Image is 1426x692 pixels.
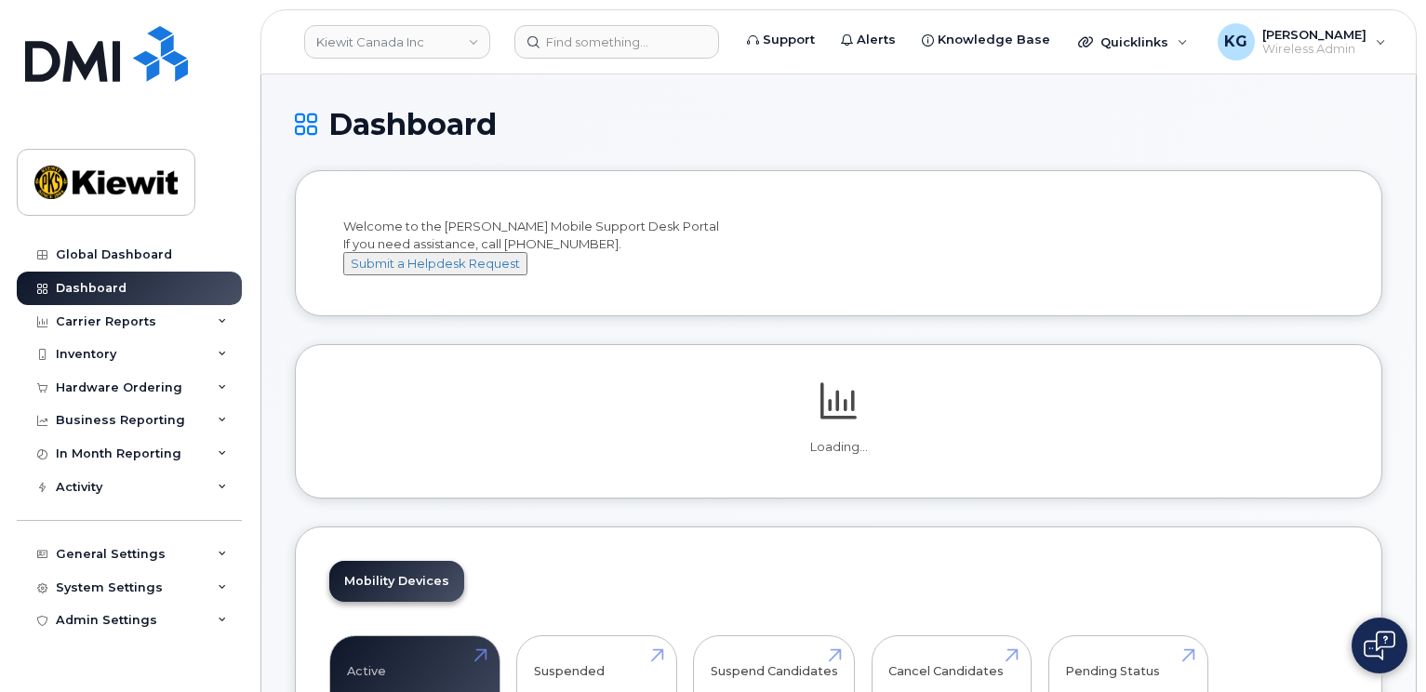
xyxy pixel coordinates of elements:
div: Welcome to the [PERSON_NAME] Mobile Support Desk Portal If you need assistance, call [PHONE_NUMBER]. [343,218,1334,275]
button: Submit a Helpdesk Request [343,252,527,275]
img: Open chat [1364,631,1395,660]
h1: Dashboard [295,108,1382,140]
a: Mobility Devices [329,561,464,602]
a: Submit a Helpdesk Request [343,256,527,271]
p: Loading... [329,439,1348,456]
